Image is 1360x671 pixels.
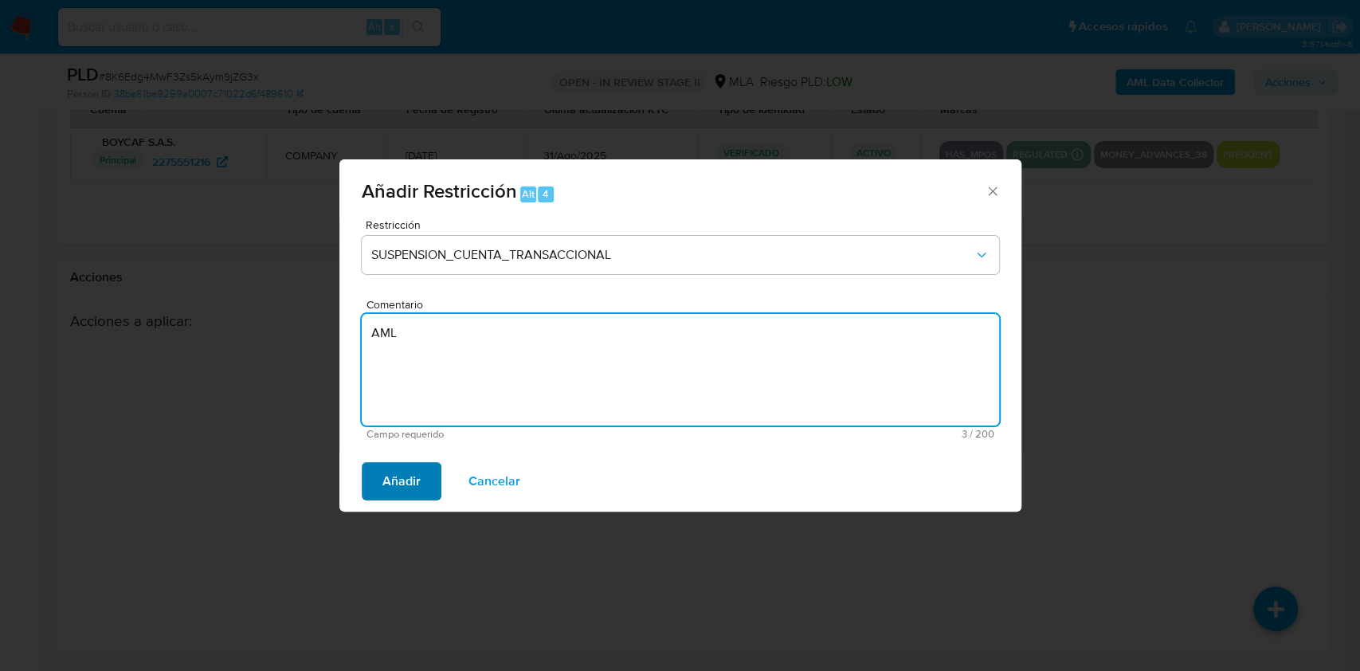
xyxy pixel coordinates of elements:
span: Campo requerido [366,429,680,440]
span: Restricción [366,219,1003,230]
span: SUSPENSION_CUENTA_TRANSACCIONAL [371,247,974,263]
span: Añadir Restricción [362,177,517,205]
span: Comentario [366,299,1004,311]
button: Restriction [362,236,999,274]
button: Cancelar [448,462,541,500]
textarea: AML [362,314,999,426]
button: Añadir [362,462,441,500]
span: Alt [522,186,535,202]
button: Cerrar ventana [985,183,999,198]
span: Máximo 200 caracteres [680,429,994,439]
span: Cancelar [468,464,520,499]
span: 4 [543,186,549,202]
span: Añadir [382,464,421,499]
